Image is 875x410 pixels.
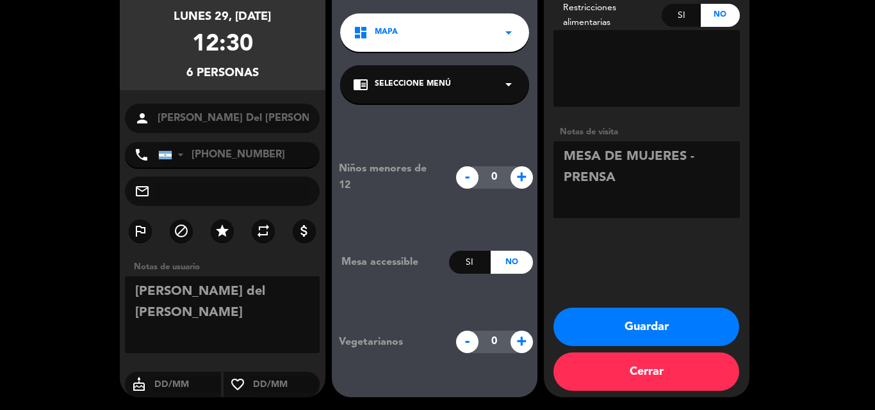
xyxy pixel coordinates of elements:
span: - [456,331,478,353]
i: repeat [256,223,271,239]
button: Guardar [553,308,739,346]
span: + [511,331,533,353]
div: No [701,4,740,27]
button: Cerrar [553,352,739,391]
div: Notas de usuario [127,260,325,274]
span: + [511,166,533,189]
i: person [135,111,150,126]
div: Argentina: +54 [159,143,188,167]
div: Si [449,251,491,274]
i: mail_outline [135,184,150,199]
div: Mesa accessible [332,254,449,271]
i: attach_money [297,223,312,239]
div: Si [662,4,701,27]
span: Seleccione Menú [375,78,451,91]
div: 12:30 [192,26,253,64]
i: arrow_drop_down [501,77,516,92]
i: dashboard [353,25,368,40]
i: favorite_border [224,377,252,392]
i: outlined_flag [133,223,148,239]
div: lunes 29, [DATE] [174,8,271,26]
input: DD/MM [153,377,222,393]
i: star [215,223,230,239]
span: MAPA [375,26,398,39]
div: 6 personas [186,64,259,83]
input: DD/MM [252,377,320,393]
i: phone [134,147,149,162]
span: - [456,166,478,189]
i: block [174,223,189,239]
div: Niños menores de 12 [329,161,449,194]
i: arrow_drop_down [501,25,516,40]
div: No [491,251,532,274]
i: chrome_reader_mode [353,77,368,92]
div: Restricciones alimentarias [553,1,662,30]
div: Vegetarianos [329,334,449,351]
i: cake [125,377,153,392]
div: Notas de visita [553,125,740,139]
